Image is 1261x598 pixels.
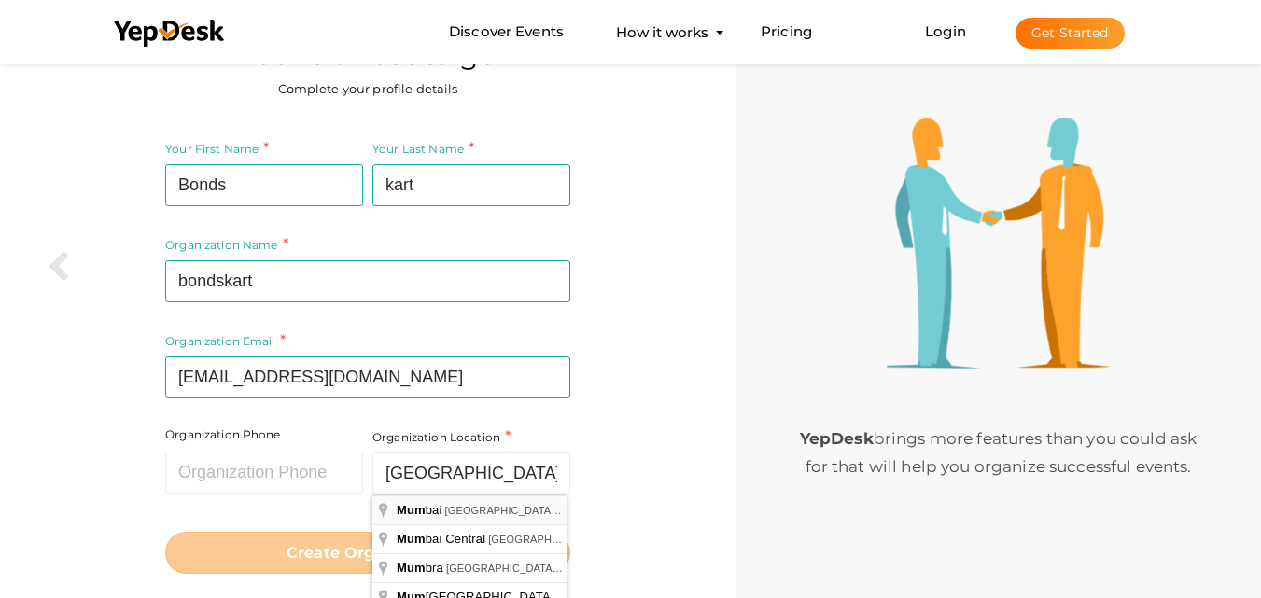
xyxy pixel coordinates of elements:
[278,80,458,98] label: Complete your profile details
[287,544,449,562] b: Create Organization
[925,22,966,40] a: Login
[165,138,269,160] label: Your First Name
[372,164,570,206] input: Your Last Name
[800,429,1197,476] span: brings more features than you could ask for that will help you organize successful events.
[449,15,564,49] a: Discover Events
[165,356,570,398] input: your Organization Email
[397,532,426,546] span: Mum
[397,503,445,517] span: bai
[761,15,812,49] a: Pricing
[445,505,669,516] span: [GEOGRAPHIC_DATA], [GEOGRAPHIC_DATA]
[397,532,488,546] span: bai Central
[488,534,827,545] span: [GEOGRAPHIC_DATA], [GEOGRAPHIC_DATA], [GEOGRAPHIC_DATA]
[800,429,874,448] b: YepDesk
[397,503,426,517] span: Mum
[610,15,714,49] button: How it works
[165,234,288,256] label: Organization Name
[397,561,426,575] span: Mum
[372,138,474,160] label: Your Last Name
[165,532,570,574] button: Create Organization
[446,563,785,574] span: [GEOGRAPHIC_DATA], [GEOGRAPHIC_DATA], [GEOGRAPHIC_DATA]
[165,452,363,494] input: Organization Phone
[165,164,363,206] input: Your First Name
[887,118,1111,369] img: step3-illustration.png
[397,561,446,575] span: bra
[165,260,570,302] input: Your Organization Name
[165,426,281,442] label: Organization Phone
[372,452,570,494] input: Organization Location
[165,330,286,352] label: Organization Email
[372,426,511,448] label: Organization Location
[1016,18,1125,49] button: Get Started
